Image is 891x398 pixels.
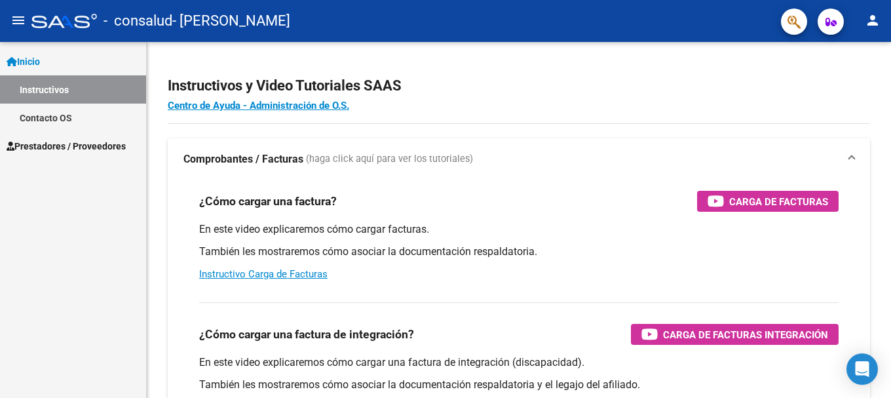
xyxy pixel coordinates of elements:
span: - [PERSON_NAME] [172,7,290,35]
span: Carga de Facturas Integración [663,327,828,343]
span: Prestadores / Proveedores [7,139,126,153]
span: Inicio [7,54,40,69]
p: También les mostraremos cómo asociar la documentación respaldatoria. [199,245,839,259]
span: (haga click aquí para ver los tutoriales) [306,152,473,167]
mat-icon: person [865,12,881,28]
h3: ¿Cómo cargar una factura? [199,192,337,210]
p: También les mostraremos cómo asociar la documentación respaldatoria y el legajo del afiliado. [199,378,839,392]
h3: ¿Cómo cargar una factura de integración? [199,325,414,344]
strong: Comprobantes / Facturas [183,152,303,167]
a: Instructivo Carga de Facturas [199,268,328,280]
button: Carga de Facturas [697,191,839,212]
a: Centro de Ayuda - Administración de O.S. [168,100,349,111]
mat-expansion-panel-header: Comprobantes / Facturas (haga click aquí para ver los tutoriales) [168,138,870,180]
p: En este video explicaremos cómo cargar facturas. [199,222,839,237]
mat-icon: menu [10,12,26,28]
span: Carga de Facturas [729,193,828,210]
button: Carga de Facturas Integración [631,324,839,345]
p: En este video explicaremos cómo cargar una factura de integración (discapacidad). [199,355,839,370]
h2: Instructivos y Video Tutoriales SAAS [168,73,870,98]
span: - consalud [104,7,172,35]
div: Open Intercom Messenger [846,353,878,385]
